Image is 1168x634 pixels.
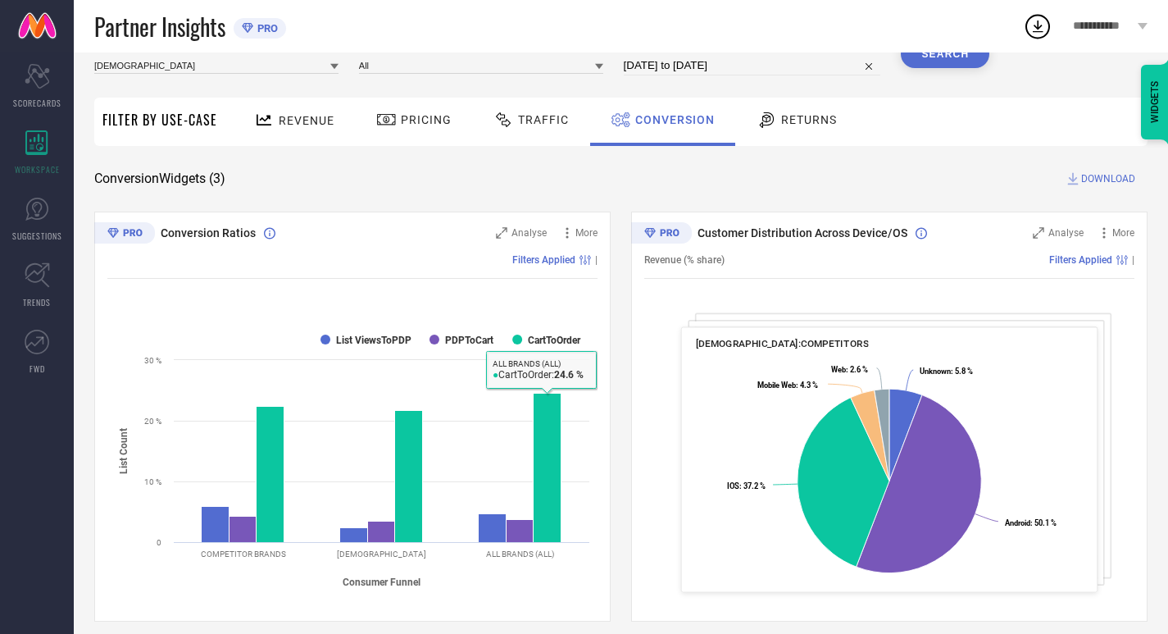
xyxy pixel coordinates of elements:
[343,577,420,588] tspan: Consumer Funnel
[1112,227,1134,239] span: More
[920,367,951,376] tspan: Unknown
[30,363,45,375] span: FWD
[401,113,452,126] span: Pricing
[1033,227,1044,239] svg: Zoom
[486,550,554,559] text: ALL BRANDS (ALL)
[512,254,575,266] span: Filters Applied
[12,230,62,242] span: SUGGESTIONS
[337,550,426,559] text: [DEMOGRAPHIC_DATA]
[831,365,846,374] tspan: Web
[757,381,796,390] tspan: Mobile Web
[144,417,161,426] text: 20 %
[1132,254,1134,266] span: |
[631,222,692,247] div: Premium
[1005,518,1057,527] text: : 50.1 %
[94,10,225,43] span: Partner Insights
[624,56,881,75] input: Select time period
[528,335,581,346] text: CartToOrder
[253,22,278,34] span: PRO
[336,335,411,346] text: List ViewsToPDP
[1023,11,1052,41] div: Open download list
[635,113,715,126] span: Conversion
[920,367,973,376] text: : 5.8 %
[201,550,286,559] text: COMPETITOR BRANDS
[496,227,507,239] svg: Zoom
[94,171,225,187] span: Conversion Widgets ( 3 )
[94,222,155,247] div: Premium
[13,97,61,109] span: SCORECARDS
[518,113,569,126] span: Traffic
[161,226,256,239] span: Conversion Ratios
[144,356,161,365] text: 30 %
[511,227,547,239] span: Analyse
[698,226,907,239] span: Customer Distribution Across Device/OS
[696,338,869,349] span: [DEMOGRAPHIC_DATA]:COMPETITORS
[1048,227,1084,239] span: Analyse
[644,254,725,266] span: Revenue (% share)
[575,227,598,239] span: More
[1081,171,1135,187] span: DOWNLOAD
[831,365,868,374] text: : 2.6 %
[144,477,161,486] text: 10 %
[1005,518,1030,527] tspan: Android
[781,113,837,126] span: Returns
[279,114,334,127] span: Revenue
[727,481,766,490] text: : 37.2 %
[1049,254,1112,266] span: Filters Applied
[118,428,130,474] tspan: List Count
[595,254,598,266] span: |
[757,381,818,390] text: : 4.3 %
[15,163,60,176] span: WORKSPACE
[445,335,493,346] text: PDPToCart
[23,296,51,308] span: TRENDS
[102,110,217,130] span: Filter By Use-Case
[157,538,161,547] text: 0
[901,40,989,68] button: Search
[727,481,739,490] tspan: IOS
